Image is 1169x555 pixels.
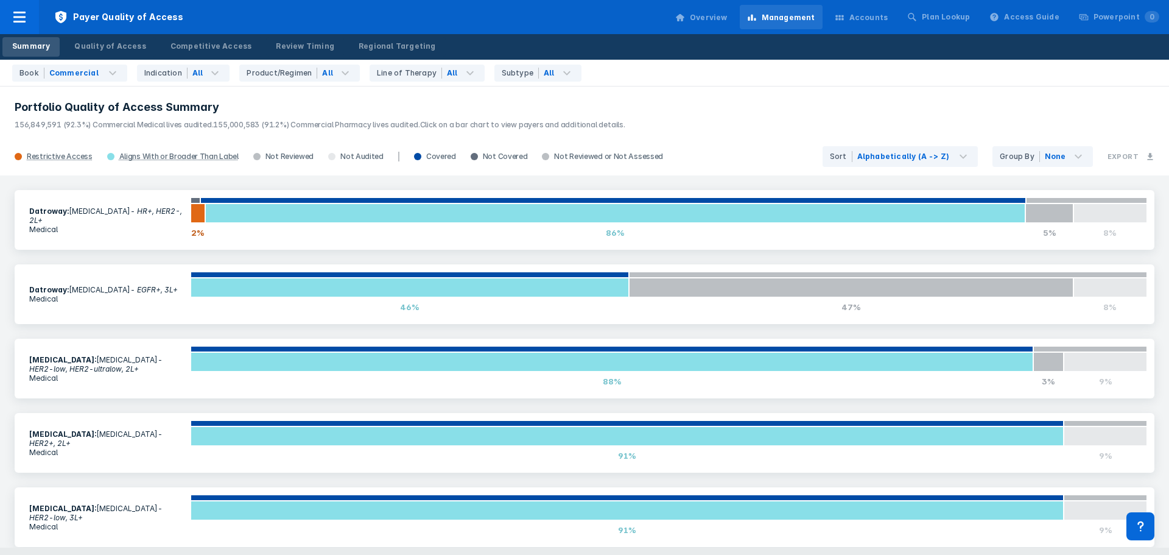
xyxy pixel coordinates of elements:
div: Not Audited [321,152,391,161]
p: Medical [29,373,183,383]
a: Review Timing [266,37,344,57]
div: Quality of Access [74,41,146,52]
section: [MEDICAL_DATA] [22,497,191,539]
div: Sort [830,151,852,162]
div: 88% [191,372,1033,391]
i: - EGFR+, 3L+ [130,285,178,294]
div: 91% [191,520,1064,540]
span: 0 [1145,11,1159,23]
div: Plan Lookup [922,12,970,23]
div: Overview [690,12,728,23]
div: All [192,68,203,79]
p: Medical [29,294,183,303]
div: Contact Support [1126,512,1154,540]
div: Regional Targeting [359,41,436,52]
a: Overview [668,5,735,29]
div: Not Covered [463,152,535,161]
div: 86% [205,223,1026,242]
div: Summary [12,41,50,52]
div: Restrictive Access [27,152,93,161]
div: Commercial [49,68,99,79]
div: Indication [144,68,188,79]
a: Quality of Access [65,37,155,57]
div: Product/Regimen [247,68,317,79]
div: Aligns With or Broader Than Label [119,152,239,161]
div: 91% [191,446,1064,465]
div: Powerpoint [1094,12,1159,23]
a: Summary [2,37,60,57]
a: Accounts [827,5,896,29]
div: Accounts [849,12,888,23]
div: 5% [1025,223,1073,242]
button: Export [1100,145,1162,168]
div: Access Guide [1004,12,1059,23]
div: 9% [1064,372,1147,391]
span: 156,849,591 (92.3%) Commercial Medical lives audited. [15,120,213,129]
div: 2% [191,223,205,242]
div: Book [19,68,44,79]
b: [MEDICAL_DATA] : [29,430,96,439]
div: 3% [1033,372,1064,391]
section: [MEDICAL_DATA] [22,199,191,241]
div: 47% [629,297,1073,317]
div: 8% [1073,223,1147,242]
section: [MEDICAL_DATA] [22,278,191,311]
a: Management [740,5,823,29]
div: All [544,68,555,79]
div: Covered [407,152,463,161]
section: [MEDICAL_DATA] [22,348,191,390]
a: Datroway:[MEDICAL_DATA]- EGFR+, 3L+Medical46%47%8% [15,264,1154,324]
b: Datroway : [29,207,69,216]
h3: Portfolio Quality of Access Summary [15,100,1154,115]
div: Competitive Access [170,41,252,52]
p: Medical [29,522,183,531]
div: 9% [1064,520,1147,540]
span: 155,000,583 (91.2%) Commercial Pharmacy lives audited. [213,120,420,129]
div: Not Reviewed or Not Assessed [535,152,670,161]
a: [MEDICAL_DATA]:[MEDICAL_DATA]- HER2+, 2L+Medical91%9% [15,413,1154,473]
span: Click on a bar chart to view payers and additional details. [420,120,625,129]
a: Competitive Access [161,37,262,57]
i: - HR+, HER2-, 2L+ [29,207,182,225]
b: [MEDICAL_DATA] : [29,355,96,364]
h3: Export [1108,152,1139,161]
div: All [322,68,333,79]
a: Datroway:[MEDICAL_DATA]- HR+, HER2-, 2L+Medical2%86%5%8% [15,190,1154,250]
b: Datroway : [29,285,69,294]
div: Alphabetically (A -> Z) [857,151,950,162]
div: 9% [1064,446,1147,465]
i: - HER2-low, HER2-ultralow, 2L+ [29,355,163,373]
div: All [447,68,458,79]
div: Subtype [502,68,539,79]
div: Not Reviewed [246,152,321,161]
div: Line of Therapy [377,68,442,79]
b: [MEDICAL_DATA] : [29,504,96,513]
p: Medical [29,225,183,234]
div: Management [762,12,815,23]
div: Group By [1000,151,1040,162]
div: 46% [191,297,628,317]
a: Regional Targeting [349,37,446,57]
div: 8% [1073,297,1147,317]
div: None [1045,151,1066,162]
section: [MEDICAL_DATA] [22,422,191,464]
p: Medical [29,448,183,457]
i: - HER2+, 2L+ [29,430,163,448]
a: [MEDICAL_DATA]:[MEDICAL_DATA]- HER2-low, HER2-ultralow, 2L+Medical88%3%9% [15,339,1154,398]
a: [MEDICAL_DATA]:[MEDICAL_DATA]- HER2-low, 3L+Medical91%9% [15,487,1154,547]
div: Review Timing [276,41,334,52]
i: - HER2-low, 3L+ [29,504,163,522]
